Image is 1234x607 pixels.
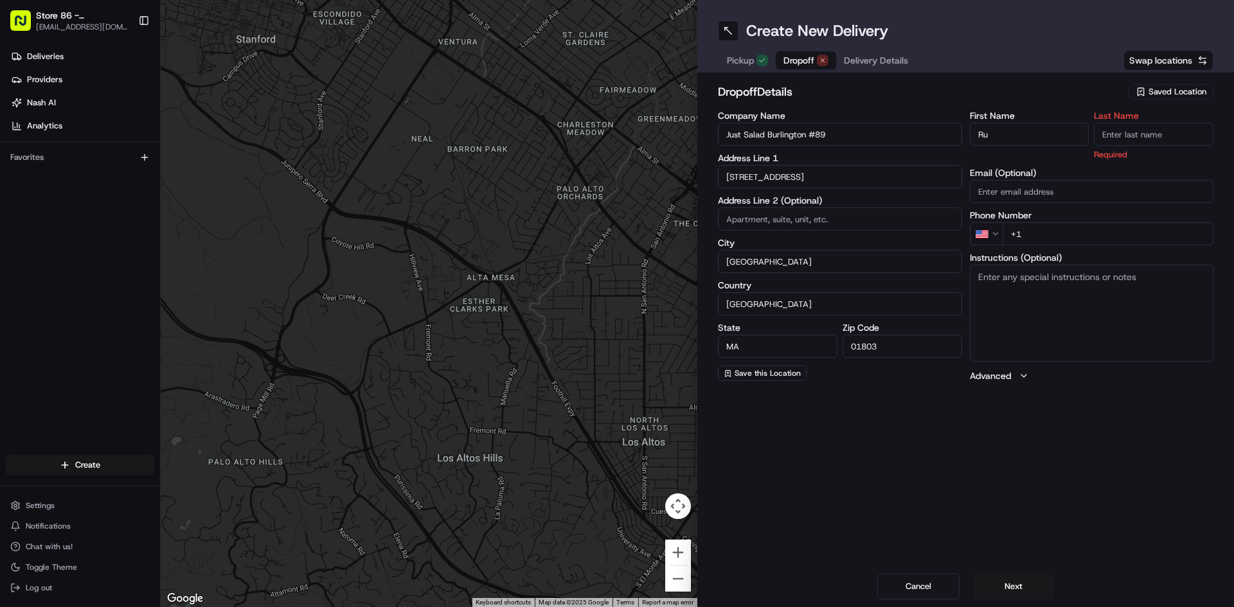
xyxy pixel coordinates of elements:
span: Pickup [727,54,754,67]
a: Terms (opens in new tab) [616,599,634,606]
label: Phone Number [970,211,1214,220]
span: Saved Location [1149,86,1206,98]
div: 💻 [109,288,119,299]
span: Settings [26,500,55,511]
button: See all [199,164,234,180]
span: Toggle Theme [26,562,77,572]
button: Log out [5,579,155,597]
div: Favorites [5,147,155,168]
a: Analytics [5,116,160,136]
button: Chat with us! [5,538,155,556]
span: Create [75,459,100,471]
label: First Name [970,111,1089,120]
span: Map data ©2025 Google [539,599,609,606]
span: [DATE] [42,199,69,209]
label: Email (Optional) [970,168,1214,177]
span: Deliveries [27,51,64,62]
img: 1755196953914-cd9d9cba-b7f7-46ee-b6f5-75ff69acacf5 [27,123,50,146]
span: Providers [27,74,62,85]
button: Zoom out [665,566,691,592]
input: Enter country [718,292,962,315]
button: Create [5,455,155,475]
p: Welcome 👋 [13,51,234,72]
input: Enter address [718,165,962,188]
button: Swap locations [1123,50,1213,71]
label: Advanced [970,369,1011,382]
label: Company Name [718,111,962,120]
label: State [718,323,837,332]
div: Past conversations [13,167,86,177]
button: [EMAIL_ADDRESS][DOMAIN_NAME] [36,22,131,32]
a: 💻API Documentation [103,282,211,305]
button: Store 86 - [GEOGRAPHIC_DATA] ([GEOGRAPHIC_DATA]) (Just Salad) [36,9,131,22]
span: Save this Location [735,368,801,378]
input: Enter phone number [1003,222,1214,245]
a: Report a map error [642,599,693,606]
input: Enter last name [1094,123,1213,146]
button: Next [972,574,1055,599]
input: Enter company name [718,123,962,146]
input: Apartment, suite, unit, etc. [718,207,962,231]
button: Zoom in [665,540,691,565]
span: Delivery Details [844,54,908,67]
img: Nash [13,13,39,39]
input: Enter zip code [843,335,962,358]
span: [DATE] [103,234,130,244]
button: Map camera controls [665,493,691,519]
span: Swap locations [1129,54,1192,67]
span: Nash AI [27,97,56,109]
span: API Documentation [121,287,206,300]
img: Google [164,590,206,607]
input: Enter state [718,335,837,358]
label: Address Line 1 [718,154,962,163]
img: Regen Pajulas [13,222,33,242]
button: Settings [5,497,155,515]
p: Required [1094,148,1213,161]
a: Powered byPylon [91,318,156,328]
span: Log out [26,583,52,593]
label: Country [718,281,962,290]
input: Enter first name [970,123,1089,146]
div: Start new chat [58,123,211,136]
span: • [96,234,101,244]
button: Store 86 - [GEOGRAPHIC_DATA] ([GEOGRAPHIC_DATA]) (Just Salad)[EMAIL_ADDRESS][DOMAIN_NAME] [5,5,133,36]
span: Regen Pajulas [40,234,94,244]
button: Toggle Theme [5,558,155,576]
a: Deliveries [5,46,160,67]
input: Clear [33,83,212,96]
a: Nash AI [5,92,160,113]
a: Providers [5,69,160,90]
button: Advanced [970,369,1214,382]
span: Analytics [27,120,62,132]
div: We're available if you need us! [58,136,177,146]
a: 📗Knowledge Base [8,282,103,305]
input: Enter email address [970,180,1214,203]
img: 1736555255976-a54dd68f-1ca7-489b-9aae-adbdc363a1c4 [26,234,36,245]
label: Instructions (Optional) [970,253,1214,262]
label: Address Line 2 (Optional) [718,196,962,205]
button: Cancel [877,574,960,599]
span: Chat with us! [26,541,73,552]
label: Zip Code [843,323,962,332]
span: Notifications [26,521,71,531]
button: Save this Location [718,365,807,381]
button: Notifications [5,517,155,535]
h2: dropoff Details [718,83,1121,101]
input: Enter city [718,250,962,273]
span: Knowledge Base [26,287,98,300]
button: Keyboard shortcuts [476,598,531,607]
a: Open this area in Google Maps (opens a new window) [164,590,206,607]
h1: Create New Delivery [746,21,888,41]
div: 📗 [13,288,23,299]
span: Dropoff [783,54,814,67]
label: City [718,238,962,247]
button: Saved Location [1129,83,1213,101]
span: Pylon [128,319,156,328]
label: Last Name [1094,111,1213,120]
button: Start new chat [219,127,234,142]
img: 1736555255976-a54dd68f-1ca7-489b-9aae-adbdc363a1c4 [13,123,36,146]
